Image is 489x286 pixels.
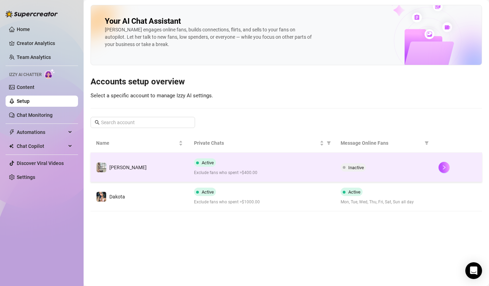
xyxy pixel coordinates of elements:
a: Setup [17,98,30,104]
span: thunderbolt [9,129,15,135]
span: Private Chats [194,139,318,147]
span: filter [327,141,331,145]
span: Active [202,189,214,195]
span: filter [425,141,429,145]
span: search [95,120,100,125]
span: Active [348,189,360,195]
img: AI Chatter [44,69,55,79]
div: Open Intercom Messenger [465,262,482,279]
a: Chat Monitoring [17,112,53,118]
a: Content [17,84,34,90]
a: Settings [17,174,35,180]
img: Dakota [96,192,106,202]
h2: Your AI Chat Assistant [105,16,181,26]
img: Chat Copilot [9,144,14,149]
span: Inactive [348,165,364,170]
th: Private Chats [188,134,335,153]
a: Home [17,27,30,32]
img: logo-BBDzfeDw.svg [6,10,58,17]
span: Automations [17,127,66,138]
div: [PERSON_NAME] engages online fans, builds connections, flirts, and sells to your fans on autopilo... [105,26,314,48]
span: Select a specific account to manage Izzy AI settings. [91,92,213,99]
span: Mon, Tue, Wed, Thu, Fri, Sat, Sun all day [341,199,427,205]
img: Erika [96,163,106,172]
h3: Accounts setup overview [91,76,482,88]
span: [PERSON_NAME] [109,165,147,170]
span: right [442,165,447,170]
span: Name [96,139,177,147]
span: Message Online Fans [341,139,422,147]
span: Izzy AI Chatter [9,71,41,78]
a: Creator Analytics [17,38,72,49]
button: right [438,162,450,173]
th: Name [91,134,188,153]
input: Search account [101,119,185,126]
span: filter [423,138,430,148]
span: Exclude fans who spent >$1000.00 [194,199,329,205]
span: filter [325,138,332,148]
a: Team Analytics [17,54,51,60]
span: Exclude fans who spent >$400.00 [194,170,329,176]
span: Active [202,160,214,165]
span: Chat Copilot [17,141,66,152]
span: Dakota [109,194,125,200]
a: Discover Viral Videos [17,160,64,166]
